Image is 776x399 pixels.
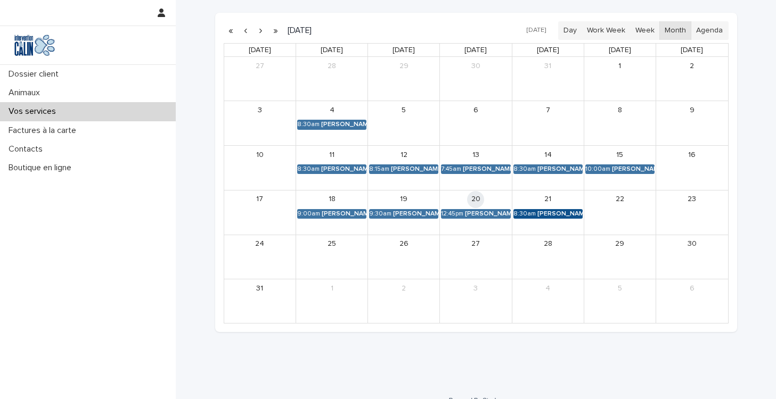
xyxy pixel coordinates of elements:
td: September 1, 2025 [296,279,368,323]
td: August 17, 2025 [224,190,296,235]
div: [PERSON_NAME], [PERSON_NAME] [612,165,655,173]
td: July 28, 2025 [296,57,368,101]
a: August 26, 2025 [395,236,412,253]
a: August 6, 2025 [467,102,484,119]
a: August 3, 2025 [251,102,268,119]
button: Next year [268,22,283,39]
td: August 15, 2025 [584,146,656,190]
td: August 3, 2025 [224,101,296,146]
a: September 2, 2025 [395,280,412,297]
td: August 2, 2025 [656,57,728,101]
a: Saturday [679,44,705,57]
div: [PERSON_NAME], [PERSON_NAME] [465,210,510,218]
button: Work Week [582,21,631,39]
div: [PERSON_NAME], [PERSON_NAME] [321,165,366,173]
a: August 7, 2025 [540,102,557,119]
a: Thursday [535,44,561,57]
a: August 28, 2025 [540,236,557,253]
a: August 17, 2025 [251,191,268,208]
a: August 20, 2025 [467,191,484,208]
td: September 3, 2025 [440,279,512,323]
h2: [DATE] [283,27,312,35]
a: August 30, 2025 [683,236,700,253]
td: September 4, 2025 [512,279,584,323]
div: 8:30am [297,121,320,128]
a: Sunday [247,44,273,57]
button: Week [630,21,660,39]
td: August 10, 2025 [224,146,296,190]
a: August 16, 2025 [683,146,700,163]
td: August 25, 2025 [296,235,368,279]
a: July 27, 2025 [251,57,268,74]
td: September 5, 2025 [584,279,656,323]
a: September 4, 2025 [540,280,557,297]
a: August 25, 2025 [323,236,340,253]
button: [DATE] [521,23,551,38]
a: August 15, 2025 [611,146,628,163]
a: September 6, 2025 [683,280,700,297]
a: September 1, 2025 [323,280,340,297]
button: Day [558,21,582,39]
div: [PERSON_NAME], [PERSON_NAME] [321,121,366,128]
div: [PERSON_NAME], [PERSON_NAME] [322,210,366,218]
a: August 18, 2025 [323,191,340,208]
td: September 2, 2025 [368,279,440,323]
td: August 31, 2025 [224,279,296,323]
td: July 27, 2025 [224,57,296,101]
td: September 6, 2025 [656,279,728,323]
a: August 21, 2025 [540,191,557,208]
div: 8:30am [297,165,320,173]
a: Tuesday [390,44,417,57]
a: Friday [607,44,633,57]
td: August 9, 2025 [656,101,728,146]
a: July 31, 2025 [540,57,557,74]
td: August 16, 2025 [656,146,728,190]
td: July 29, 2025 [368,57,440,101]
a: August 23, 2025 [683,191,700,208]
p: Boutique en ligne [4,163,80,173]
td: August 23, 2025 [656,190,728,235]
td: August 26, 2025 [368,235,440,279]
a: August 24, 2025 [251,236,268,253]
td: August 28, 2025 [512,235,584,279]
td: July 31, 2025 [512,57,584,101]
a: August 13, 2025 [467,146,484,163]
a: August 10, 2025 [251,146,268,163]
td: August 14, 2025 [512,146,584,190]
a: Wednesday [462,44,489,57]
div: 9:30am [369,210,391,218]
a: July 28, 2025 [323,57,340,74]
td: August 24, 2025 [224,235,296,279]
div: 12:45pm [441,210,463,218]
div: [PERSON_NAME], [PERSON_NAME] [537,165,583,173]
td: August 19, 2025 [368,190,440,235]
td: August 12, 2025 [368,146,440,190]
td: August 27, 2025 [440,235,512,279]
td: August 6, 2025 [440,101,512,146]
img: Y0SYDZVsQvbSeSFpbQoq [9,35,61,56]
td: July 30, 2025 [440,57,512,101]
a: August 27, 2025 [467,236,484,253]
a: Monday [318,44,345,57]
a: September 5, 2025 [611,280,628,297]
button: Next month [254,22,268,39]
a: September 3, 2025 [467,280,484,297]
button: Previous month [239,22,254,39]
a: August 5, 2025 [395,102,412,119]
a: August 8, 2025 [611,102,628,119]
a: August 29, 2025 [611,236,628,253]
p: Dossier client [4,69,67,79]
div: 9:00am [297,210,320,218]
button: Agenda [691,21,728,39]
p: Animaux [4,88,48,98]
div: [PERSON_NAME], [PERSON_NAME] [537,210,583,218]
a: July 29, 2025 [395,57,412,74]
td: August 8, 2025 [584,101,656,146]
div: [PERSON_NAME], [PERSON_NAME] [391,165,438,173]
a: August 31, 2025 [251,280,268,297]
td: August 5, 2025 [368,101,440,146]
a: August 12, 2025 [395,146,412,163]
td: August 7, 2025 [512,101,584,146]
td: August 29, 2025 [584,235,656,279]
a: August 1, 2025 [611,57,628,74]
